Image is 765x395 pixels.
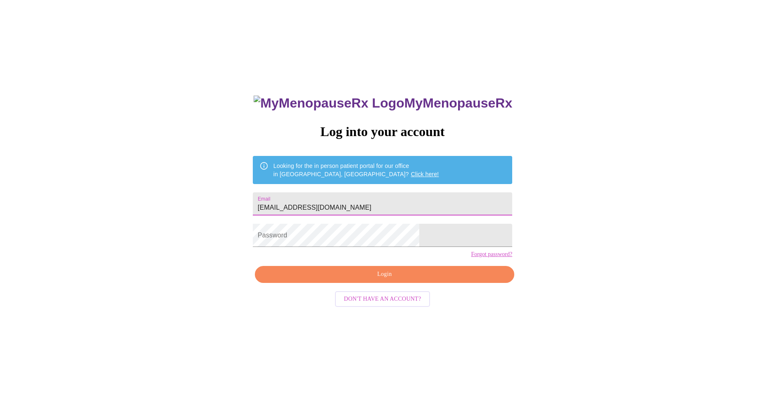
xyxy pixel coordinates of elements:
span: Don't have an account? [344,294,421,304]
h3: Log into your account [253,124,512,139]
img: MyMenopauseRx Logo [254,96,404,111]
a: Click here! [411,171,439,177]
a: Forgot password? [471,251,512,258]
button: Login [255,266,514,283]
span: Login [264,269,505,280]
div: Looking for the in person patient portal for our office in [GEOGRAPHIC_DATA], [GEOGRAPHIC_DATA]? [273,158,439,182]
a: Don't have an account? [333,294,432,302]
h3: MyMenopauseRx [254,96,512,111]
button: Don't have an account? [335,291,430,307]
